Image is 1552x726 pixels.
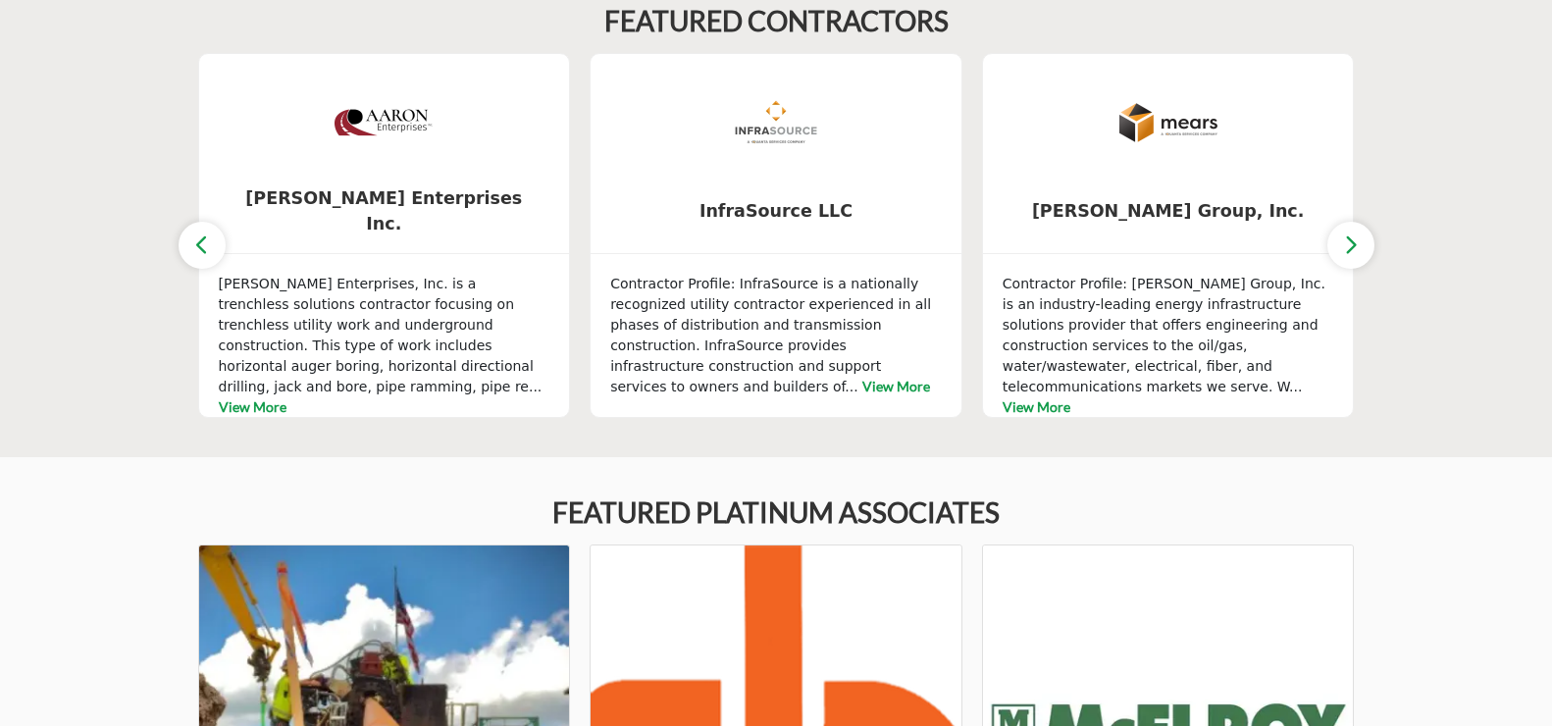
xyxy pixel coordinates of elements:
[862,378,930,394] a: View More
[1012,198,1324,224] span: [PERSON_NAME] Group, Inc.
[727,74,825,172] img: InfraSource LLC
[529,379,542,394] span: ...
[229,185,541,237] span: [PERSON_NAME] Enterprises Inc.
[845,379,857,394] span: ...
[1003,274,1334,418] p: Contractor Profile: [PERSON_NAME] Group, Inc. is an industry-leading energy infrastructure soluti...
[1119,74,1217,172] img: Mears Group, Inc.
[604,5,949,38] h2: FEATURED CONTRACTORS
[1012,185,1324,237] b: Mears Group, Inc.
[229,185,541,237] b: Aaron Enterprises Inc.
[219,398,286,415] a: View More
[1003,398,1070,415] a: View More
[199,185,570,237] a: [PERSON_NAME] Enterprises Inc.
[620,198,932,224] span: InfraSource LLC
[610,274,942,397] p: Contractor Profile: InfraSource is a nationally recognized utility contractor experienced in all ...
[219,274,550,418] p: [PERSON_NAME] Enterprises, Inc. is a trenchless solutions contractor focusing on trenchless utili...
[335,74,433,172] img: Aaron Enterprises Inc.
[620,185,932,237] b: InfraSource LLC
[983,185,1354,237] a: [PERSON_NAME] Group, Inc.
[591,185,961,237] a: InfraSource LLC
[1289,379,1302,394] span: ...
[552,496,1000,530] h2: FEATURED PLATINUM ASSOCIATES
